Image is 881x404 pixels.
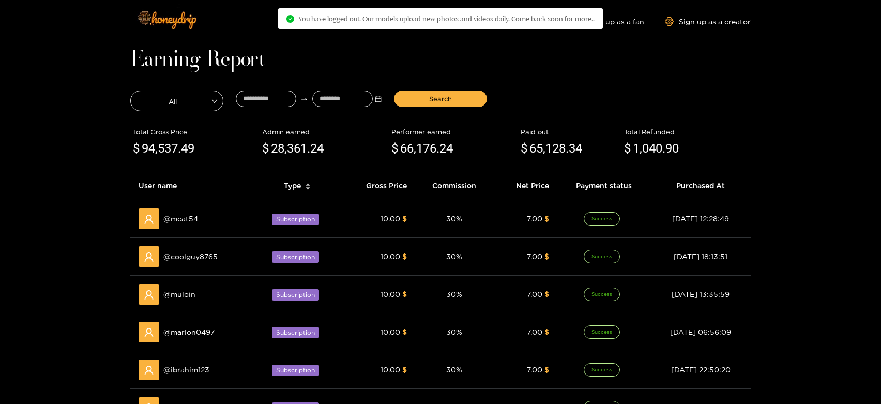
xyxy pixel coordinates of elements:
[178,141,194,156] span: .49
[672,290,730,298] span: [DATE] 13:35:59
[381,328,400,336] span: 10.00
[272,214,319,225] span: Subscription
[584,212,620,226] span: Success
[402,366,407,373] span: $
[402,328,407,336] span: $
[262,127,386,137] div: Admin earned
[272,365,319,376] span: Subscription
[144,214,154,225] span: user
[527,252,542,260] span: 7.00
[624,127,748,137] div: Total Refunded
[527,366,542,373] span: 7.00
[436,141,453,156] span: .24
[144,252,154,262] span: user
[557,172,651,200] th: Payment status
[446,290,462,298] span: 30 %
[381,215,400,222] span: 10.00
[672,215,729,222] span: [DATE] 12:28:49
[521,139,527,159] span: $
[446,328,462,336] span: 30 %
[584,250,620,263] span: Success
[584,288,620,301] span: Success
[271,141,307,156] span: 28,361
[671,366,731,373] span: [DATE] 22:50:20
[544,252,549,260] span: $
[584,325,620,339] span: Success
[394,91,487,107] button: Search
[163,251,218,262] span: @ coolguy8765
[527,215,542,222] span: 7.00
[381,290,400,298] span: 10.00
[527,290,542,298] span: 7.00
[402,215,407,222] span: $
[566,141,582,156] span: .34
[163,213,198,225] span: @ mcat54
[298,14,595,23] span: You have logged out. Our models upload new photos and videos daily. Come back soon for more..
[573,17,644,26] a: Sign up as a fan
[674,252,727,260] span: [DATE] 18:13:51
[402,252,407,260] span: $
[544,290,549,298] span: $
[305,182,311,187] span: caret-up
[544,328,549,336] span: $
[584,363,620,377] span: Success
[144,290,154,300] span: user
[493,172,557,200] th: Net Price
[272,327,319,338] span: Subscription
[415,172,493,200] th: Commission
[142,141,178,156] span: 94,537
[391,127,515,137] div: Performer earned
[446,215,462,222] span: 30 %
[429,94,452,104] span: Search
[163,289,195,300] span: @ muloin
[130,53,751,67] h1: Earning Report
[650,172,751,200] th: Purchased At
[133,127,257,137] div: Total Gross Price
[665,17,751,26] a: Sign up as a creator
[446,252,462,260] span: 30 %
[633,141,662,156] span: 1,040
[144,327,154,338] span: user
[624,139,631,159] span: $
[272,251,319,263] span: Subscription
[131,94,223,108] span: All
[305,186,311,191] span: caret-down
[284,180,301,191] span: Type
[130,172,254,200] th: User name
[521,127,619,137] div: Paid out
[262,139,269,159] span: $
[662,141,679,156] span: .90
[144,365,154,376] span: user
[529,141,566,156] span: 65,128
[544,215,549,222] span: $
[400,141,436,156] span: 66,176
[307,141,324,156] span: .24
[300,95,308,103] span: to
[163,364,209,376] span: @ ibrahim123
[446,366,462,373] span: 30 %
[670,328,731,336] span: [DATE] 06:56:09
[527,328,542,336] span: 7.00
[286,15,294,23] span: check-circle
[544,366,549,373] span: $
[163,326,215,338] span: @ marlon0497
[402,290,407,298] span: $
[341,172,415,200] th: Gross Price
[381,252,400,260] span: 10.00
[133,139,140,159] span: $
[391,139,398,159] span: $
[272,289,319,301] span: Subscription
[381,366,400,373] span: 10.00
[300,95,308,103] span: swap-right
